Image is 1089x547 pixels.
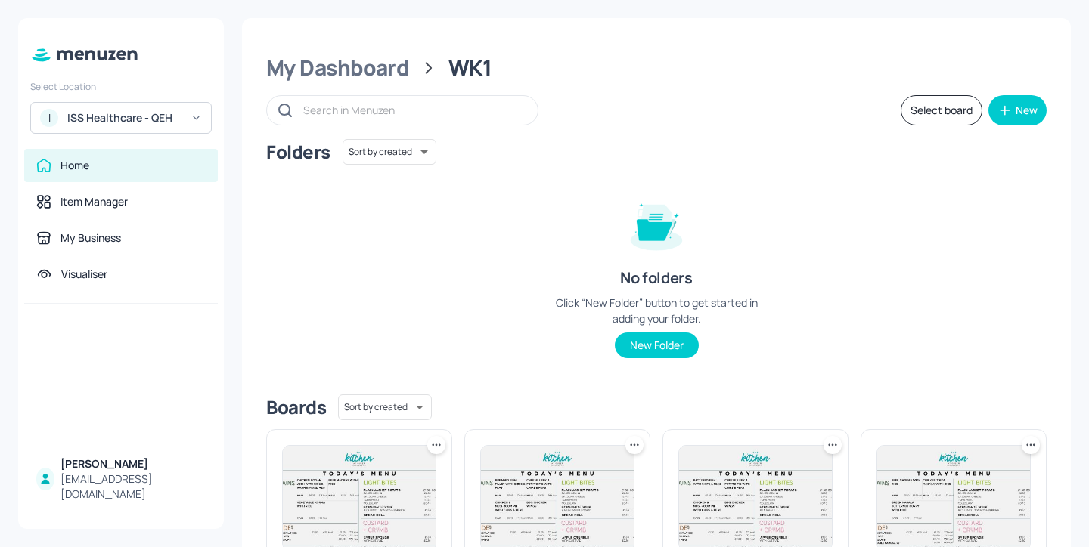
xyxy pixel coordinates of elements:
[60,456,206,471] div: [PERSON_NAME]
[619,186,694,261] img: folder-empty
[303,99,523,121] input: Search in Menuzen
[60,194,128,209] div: Item Manager
[67,110,181,125] div: ISS Healthcare - QEH
[60,471,206,502] div: [EMAIL_ADDRESS][DOMAIN_NAME]
[266,54,409,82] div: My Dashboard
[988,95,1047,125] button: New
[61,267,107,282] div: Visualiser
[620,267,692,289] div: No folders
[543,295,770,326] div: Click “New Folder” button to get started in adding your folder.
[343,137,436,167] div: Sort by created
[266,140,330,164] div: Folders
[40,109,58,127] div: I
[60,158,89,173] div: Home
[338,392,432,422] div: Sort by created
[30,80,212,93] div: Select Location
[901,95,982,125] button: Select board
[615,332,699,358] button: New Folder
[266,395,326,419] div: Boards
[60,230,121,246] div: My Business
[448,54,492,82] div: WK1
[1016,105,1038,116] div: New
